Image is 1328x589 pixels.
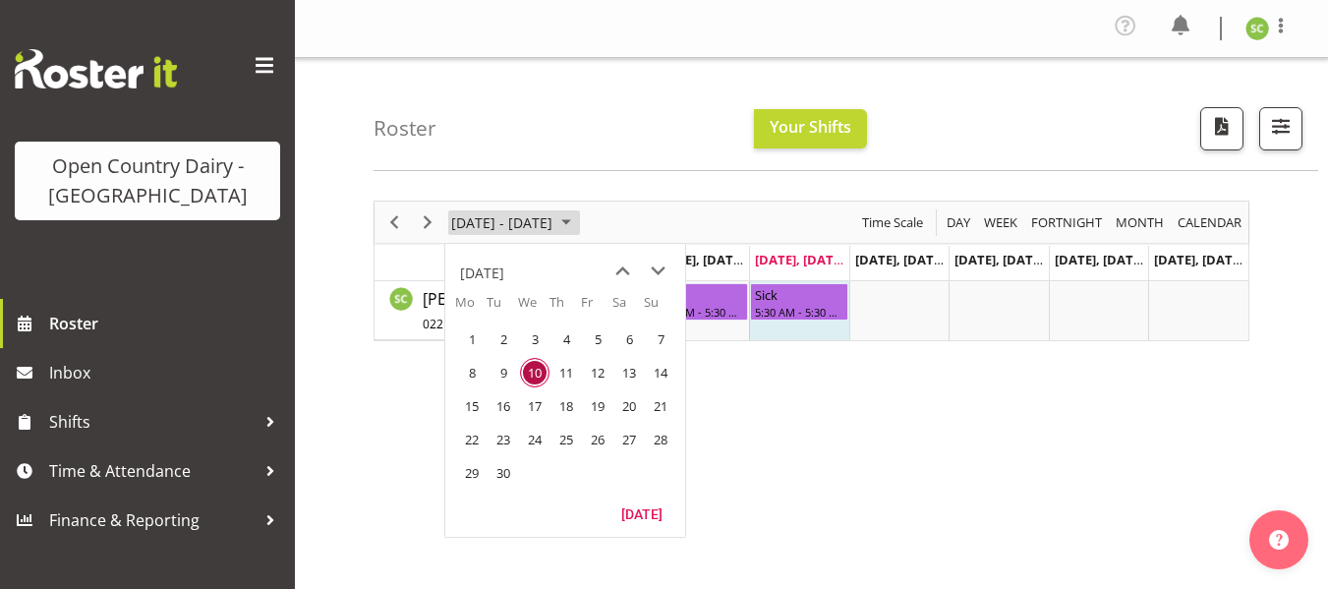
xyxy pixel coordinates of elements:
[551,425,581,454] span: Thursday, September 25, 2025
[860,210,925,235] span: Time Scale
[489,358,518,387] span: Tuesday, September 9, 2025
[981,210,1021,235] button: Timeline Week
[755,304,843,320] div: 5:30 AM - 5:30 PM
[614,324,644,354] span: Saturday, September 6, 2025
[614,358,644,387] span: Saturday, September 13, 2025
[646,324,675,354] span: Sunday, September 7, 2025
[655,304,743,320] div: 5:30 AM - 5:30 PM
[415,210,441,235] button: Next
[49,456,256,486] span: Time & Attendance
[423,288,545,333] span: [PERSON_NAME]
[423,316,497,332] span: 022 630 9488
[448,210,580,235] button: September 08 - 14, 2025
[489,391,518,421] span: Tuesday, September 16, 2025
[646,391,675,421] span: Sunday, September 21, 2025
[518,293,549,323] th: We
[377,202,411,243] div: Previous
[489,324,518,354] span: Tuesday, September 2, 2025
[583,425,612,454] span: Friday, September 26, 2025
[945,210,972,235] span: Day
[650,283,748,321] div: Sukhpreet Chandi"s event - Sick Begin From Tuesday, September 9, 2025 at 5:30:00 AM GMT+12:00 End...
[1245,17,1269,40] img: sukhpreet-chandi8208.jpg
[755,284,843,304] div: Sick
[487,293,518,323] th: Tu
[640,254,675,289] button: next month
[583,391,612,421] span: Friday, September 19, 2025
[612,293,644,323] th: Sa
[855,251,945,268] span: [DATE], [DATE]
[1154,251,1243,268] span: [DATE], [DATE]
[15,49,177,88] img: Rosterit website logo
[411,202,444,243] div: Next
[518,356,549,389] td: Wednesday, September 10, 2025
[1113,210,1168,235] button: Timeline Month
[460,254,504,293] div: title
[457,458,487,488] span: Monday, September 29, 2025
[581,293,612,323] th: Fr
[608,500,675,527] button: Today
[520,425,549,454] span: Wednesday, September 24, 2025
[1259,107,1302,150] button: Filter Shifts
[457,358,487,387] span: Monday, September 8, 2025
[1029,210,1104,235] span: Fortnight
[449,210,554,235] span: [DATE] - [DATE]
[646,358,675,387] span: Sunday, September 14, 2025
[644,293,675,323] th: Su
[551,358,581,387] span: Thursday, September 11, 2025
[1175,210,1245,235] button: Month
[489,458,518,488] span: Tuesday, September 30, 2025
[423,287,545,334] a: [PERSON_NAME]022 630 9488
[944,210,974,235] button: Timeline Day
[520,391,549,421] span: Wednesday, September 17, 2025
[455,293,487,323] th: Mo
[1200,107,1243,150] button: Download a PDF of the roster according to the set date range.
[549,281,1248,340] table: Timeline Week of September 10, 2025
[551,391,581,421] span: Thursday, September 18, 2025
[1028,210,1106,235] button: Fortnight
[1269,530,1289,550] img: help-xxl-2.png
[49,505,256,535] span: Finance & Reporting
[34,151,260,210] div: Open Country Dairy - [GEOGRAPHIC_DATA]
[954,251,1044,268] span: [DATE], [DATE]
[457,391,487,421] span: Monday, September 15, 2025
[375,281,549,340] td: Sukhpreet Chandi resource
[489,425,518,454] span: Tuesday, September 23, 2025
[374,201,1249,341] div: Timeline Week of September 10, 2025
[605,254,640,289] button: previous month
[583,358,612,387] span: Friday, September 12, 2025
[982,210,1019,235] span: Week
[614,391,644,421] span: Saturday, September 20, 2025
[549,293,581,323] th: Th
[755,251,844,268] span: [DATE], [DATE]
[1114,210,1166,235] span: Month
[551,324,581,354] span: Thursday, September 4, 2025
[49,309,285,338] span: Roster
[457,425,487,454] span: Monday, September 22, 2025
[520,324,549,354] span: Wednesday, September 3, 2025
[374,117,436,140] h4: Roster
[655,284,743,304] div: Sick
[859,210,927,235] button: Time Scale
[646,425,675,454] span: Sunday, September 28, 2025
[614,425,644,454] span: Saturday, September 27, 2025
[49,358,285,387] span: Inbox
[457,324,487,354] span: Monday, September 1, 2025
[381,210,408,235] button: Previous
[583,324,612,354] span: Friday, September 5, 2025
[520,358,549,387] span: Wednesday, September 10, 2025
[754,109,867,148] button: Your Shifts
[770,116,851,138] span: Your Shifts
[750,283,848,321] div: Sukhpreet Chandi"s event - Sick Begin From Wednesday, September 10, 2025 at 5:30:00 AM GMT+12:00 ...
[49,407,256,437] span: Shifts
[655,251,744,268] span: [DATE], [DATE]
[1055,251,1144,268] span: [DATE], [DATE]
[1176,210,1243,235] span: calendar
